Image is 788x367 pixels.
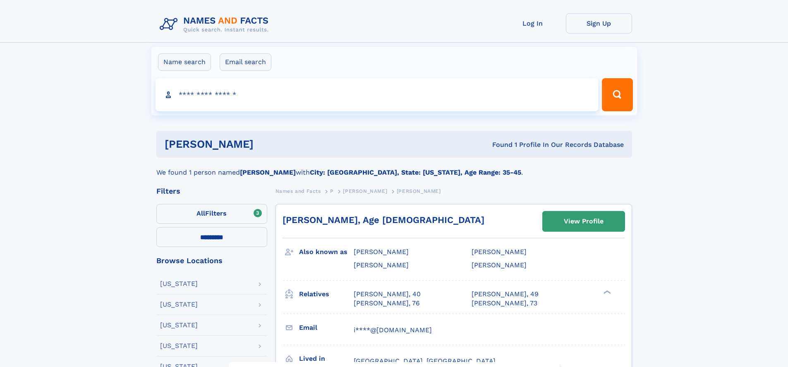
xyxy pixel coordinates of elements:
[373,140,624,149] div: Found 1 Profile In Our Records Database
[472,290,539,299] a: [PERSON_NAME], 49
[240,168,296,176] b: [PERSON_NAME]
[165,139,373,149] h1: [PERSON_NAME]
[354,299,420,308] a: [PERSON_NAME], 76
[156,257,267,264] div: Browse Locations
[160,301,198,308] div: [US_STATE]
[330,188,334,194] span: P
[299,245,354,259] h3: Also known as
[330,186,334,196] a: P
[543,211,625,231] a: View Profile
[156,78,599,111] input: search input
[310,168,521,176] b: City: [GEOGRAPHIC_DATA], State: [US_STATE], Age Range: 35-45
[354,357,496,365] span: [GEOGRAPHIC_DATA], [GEOGRAPHIC_DATA]
[354,261,409,269] span: [PERSON_NAME]
[343,186,387,196] a: [PERSON_NAME]
[196,209,205,217] span: All
[156,158,632,178] div: We found 1 person named with .
[601,289,611,295] div: ❯
[354,248,409,256] span: [PERSON_NAME]
[354,290,421,299] a: [PERSON_NAME], 40
[566,13,632,34] a: Sign Up
[472,299,537,308] a: [PERSON_NAME], 73
[500,13,566,34] a: Log In
[220,53,271,71] label: Email search
[156,187,267,195] div: Filters
[160,343,198,349] div: [US_STATE]
[602,78,632,111] button: Search Button
[275,186,321,196] a: Names and Facts
[472,248,527,256] span: [PERSON_NAME]
[160,322,198,329] div: [US_STATE]
[564,212,604,231] div: View Profile
[299,287,354,301] h3: Relatives
[299,321,354,335] h3: Email
[156,204,267,224] label: Filters
[472,261,527,269] span: [PERSON_NAME]
[343,188,387,194] span: [PERSON_NAME]
[299,352,354,366] h3: Lived in
[397,188,441,194] span: [PERSON_NAME]
[160,281,198,287] div: [US_STATE]
[156,13,275,36] img: Logo Names and Facts
[283,215,484,225] a: [PERSON_NAME], Age [DEMOGRAPHIC_DATA]
[158,53,211,71] label: Name search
